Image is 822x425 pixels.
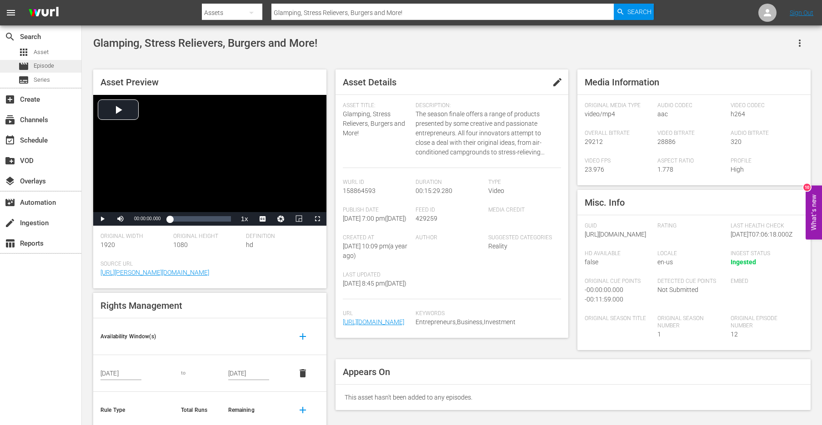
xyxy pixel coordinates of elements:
[100,233,169,240] span: Original Width
[343,234,411,242] span: Created At
[585,158,653,165] span: Video FPS
[416,234,484,242] span: Author
[585,197,625,208] span: Misc. Info
[585,231,646,238] span: [URL][DOMAIN_NAME]
[416,215,437,222] span: 429259
[18,74,29,85] span: Series
[100,241,115,248] span: 1920
[585,130,653,137] span: Overall Bitrate
[657,258,673,266] span: en-us
[343,242,407,259] span: [DATE] 10:09 pm ( a year ago )
[93,37,317,49] span: Glamping, Stress Relievers, Burgers and More!
[93,212,111,226] button: Play
[343,366,390,377] span: Appears On
[657,130,726,137] span: Video Bitrate
[100,77,159,88] span: Asset Preview
[657,158,726,165] span: Aspect Ratio
[585,258,598,266] span: false
[488,179,556,186] span: Type
[546,71,568,93] button: edit
[416,102,556,109] span: Description:
[731,315,799,330] span: Original Episode Number
[657,250,726,257] span: Locale
[731,166,744,173] span: High
[416,187,452,194] span: 00:15:29.280
[731,110,745,118] span: h264
[93,95,326,226] div: Video Player
[297,331,308,342] span: add
[731,102,799,109] span: Video Codec
[170,216,231,222] div: Progress Bar
[803,184,811,191] div: 10
[34,75,50,84] span: Series
[134,216,160,221] span: 00:00:00.000
[731,158,799,165] span: Profile
[657,222,726,230] span: Rating
[731,258,756,266] span: Ingested
[585,166,604,173] span: 23.976
[22,2,65,24] img: ans4CAIJ8jUAAAAAAAAAAAAAAAAAAAAAAAAgQb4GAAAAAAAAAAAAAAAAAAAAAAAAJMjXAAAAAAAAAAAAAAAAAAAAAAAAgAT5G...
[731,278,799,285] span: Embed
[552,77,563,88] span: edit
[100,261,315,268] span: Source Url
[290,212,308,226] button: Picture-in-Picture
[5,176,15,187] span: Overlays
[488,234,556,242] span: Suggested Categories
[18,47,29,58] span: Asset
[5,197,15,208] span: Automation
[657,110,668,118] span: aac
[246,233,314,240] span: Definition
[657,102,726,109] span: Audio Codec
[657,331,661,338] span: 1
[93,318,174,355] th: Availability Window(s)
[488,207,556,214] span: Media Credit
[731,138,742,145] span: 320
[627,4,652,20] span: Search
[343,110,405,137] span: Glamping, Stress Relievers, Burgers and More!
[308,212,326,226] button: Fullscreen
[343,318,404,326] a: [URL][DOMAIN_NAME]
[5,217,15,228] span: Ingestion
[34,48,49,57] span: Asset
[731,130,799,137] span: Audio Bitrate
[5,31,15,42] span: Search
[5,7,16,18] span: menu
[5,155,15,166] span: VOD
[5,238,15,249] span: Reports
[416,109,556,157] span: The season finale offers a range of products presented by some creative and passionate entreprene...
[343,187,376,194] span: 158864593
[18,61,29,72] span: Episode
[488,242,507,250] span: Reality
[181,370,214,377] div: to
[173,233,241,240] span: Original Height
[488,187,504,194] span: Video
[5,94,15,105] span: Create
[585,222,653,230] span: GUID
[292,362,314,384] button: delete
[585,315,653,322] span: Original Season Title
[343,280,406,287] span: [DATE] 8:45 pm ( [DATE] )
[292,326,314,347] button: add
[236,212,254,226] button: Playback Rate
[343,102,411,109] span: Asset Title:
[246,241,253,248] span: hd
[416,310,556,317] span: Keywords
[5,135,15,146] span: Schedule
[343,310,411,317] span: Url
[585,295,653,304] div: - 00:11:59.000
[731,250,799,257] span: Ingest Status
[416,317,556,327] span: Entrepreneurs,Business,Investment
[657,315,726,330] span: Original Season Number
[34,61,54,70] span: Episode
[297,368,308,379] span: delete
[585,110,615,118] span: video/mp4
[343,179,411,186] span: Wurl Id
[416,179,484,186] span: Duration
[416,207,484,214] span: Feed ID
[343,215,406,222] span: [DATE] 7:00 pm ( [DATE] )
[731,222,799,230] span: Last Health Check
[292,399,314,421] button: add
[5,114,15,125] span: subscriptions
[806,186,822,240] button: Open Feedback Widget
[254,212,272,226] button: Captions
